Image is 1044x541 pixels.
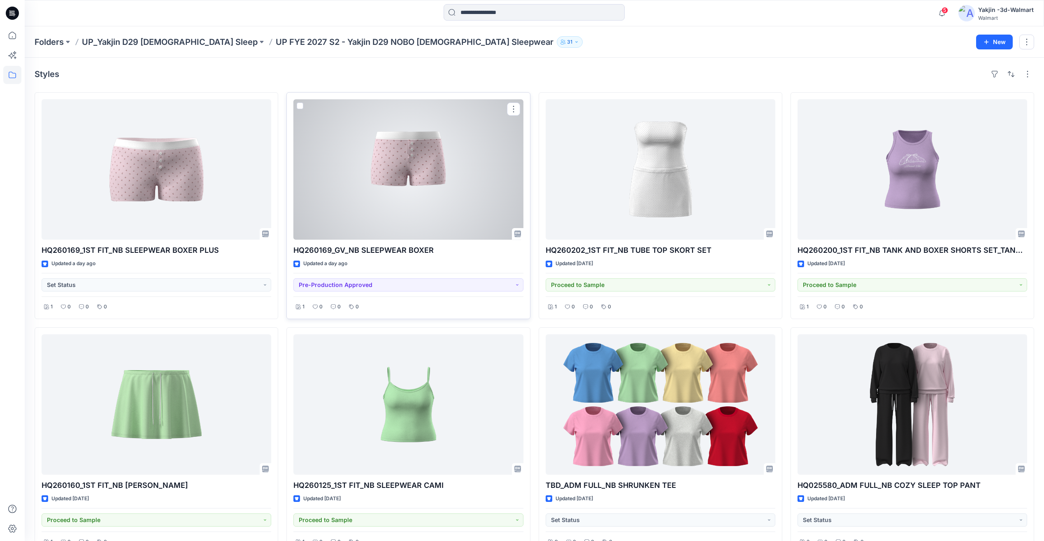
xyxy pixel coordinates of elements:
[303,259,347,268] p: Updated a day ago
[82,36,258,48] a: UP_Yakjin D29 [DEMOGRAPHIC_DATA] Sleep
[798,99,1027,240] a: HQ260200_1ST FIT_NB TANK AND BOXER SHORTS SET_TANK ONLY
[608,303,611,311] p: 0
[51,494,89,503] p: Updated [DATE]
[35,69,59,79] h4: Styles
[276,36,553,48] p: UP FYE 2027 S2 - Yakjin D29 NOBO [DEMOGRAPHIC_DATA] Sleepwear
[798,334,1027,475] a: HQ025580_ADM FULL_NB COZY SLEEP TOP PANT
[42,245,271,256] p: HQ260169_1ST FIT_NB SLEEPWEAR BOXER PLUS
[807,303,809,311] p: 1
[556,259,593,268] p: Updated [DATE]
[556,494,593,503] p: Updated [DATE]
[104,303,107,311] p: 0
[958,5,975,21] img: avatar
[590,303,593,311] p: 0
[302,303,305,311] p: 1
[546,480,775,491] p: TBD_ADM FULL_NB SHRUNKEN TEE
[572,303,575,311] p: 0
[546,334,775,475] a: TBD_ADM FULL_NB SHRUNKEN TEE
[293,480,523,491] p: HQ260125_1ST FIT_NB SLEEPWEAR CAMI
[86,303,89,311] p: 0
[546,245,775,256] p: HQ260202_1ST FIT_NB TUBE TOP SKORT SET
[555,303,557,311] p: 1
[546,99,775,240] a: HQ260202_1ST FIT_NB TUBE TOP SKORT SET
[35,36,64,48] a: Folders
[567,37,572,47] p: 31
[51,303,53,311] p: 1
[978,5,1034,15] div: Yakjin -3d-Walmart
[51,259,95,268] p: Updated a day ago
[42,99,271,240] a: HQ260169_1ST FIT_NB SLEEPWEAR BOXER PLUS
[293,99,523,240] a: HQ260169_GV_NB SLEEPWEAR BOXER
[293,334,523,475] a: HQ260125_1ST FIT_NB SLEEPWEAR CAMI
[337,303,341,311] p: 0
[842,303,845,311] p: 0
[356,303,359,311] p: 0
[860,303,863,311] p: 0
[976,35,1013,49] button: New
[807,259,845,268] p: Updated [DATE]
[798,245,1027,256] p: HQ260200_1ST FIT_NB TANK AND BOXER SHORTS SET_TANK ONLY
[823,303,827,311] p: 0
[293,245,523,256] p: HQ260169_GV_NB SLEEPWEAR BOXER
[807,494,845,503] p: Updated [DATE]
[942,7,948,14] span: 5
[303,494,341,503] p: Updated [DATE]
[42,334,271,475] a: HQ260160_1ST FIT_NB TERRY SKORT
[67,303,71,311] p: 0
[798,480,1027,491] p: HQ025580_ADM FULL_NB COZY SLEEP TOP PANT
[557,36,583,48] button: 31
[978,15,1034,21] div: Walmart
[319,303,323,311] p: 0
[42,480,271,491] p: HQ260160_1ST FIT_NB [PERSON_NAME]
